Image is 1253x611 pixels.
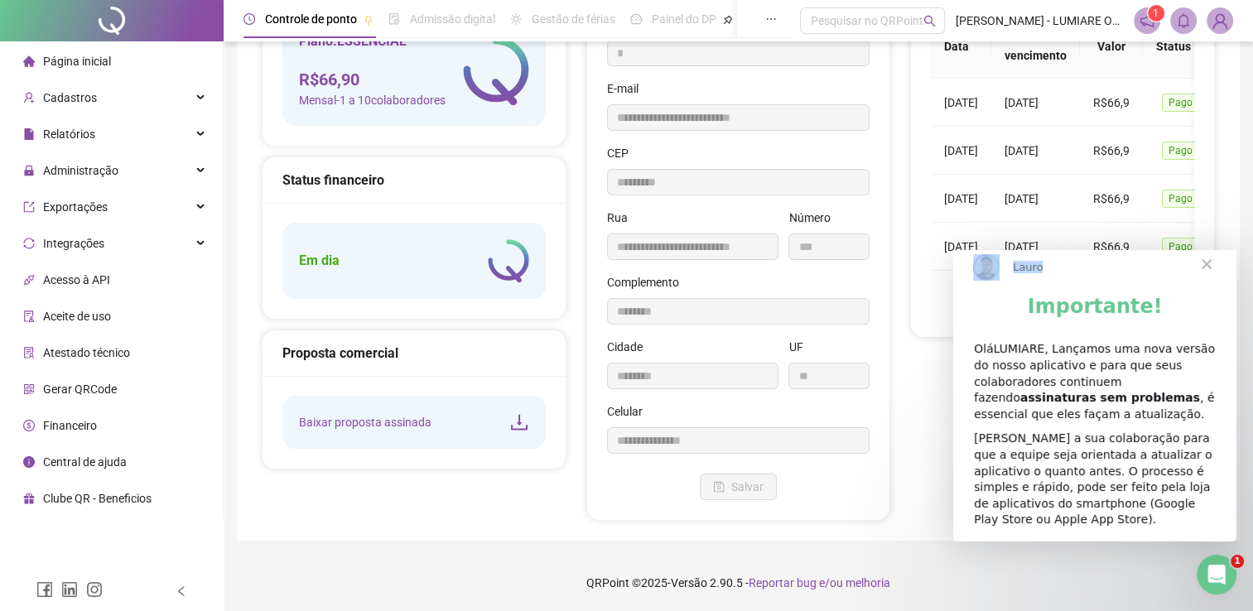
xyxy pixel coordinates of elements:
span: audit [23,310,35,322]
span: Atestado técnico [43,346,130,359]
span: instagram [86,581,103,598]
label: CEP [607,144,639,162]
label: Cidade [607,338,653,356]
span: Baixar proposta assinada [299,413,431,431]
label: Rua [607,209,639,227]
span: Pago [1162,142,1199,160]
span: api [23,274,35,286]
div: Status financeiro [282,170,546,190]
h4: R$ 66,90 [299,68,446,91]
span: pushpin [723,15,733,25]
b: assinaturas sem problemas [67,141,247,154]
th: Valor [1080,15,1143,79]
td: [DATE] [931,127,991,175]
span: Controle de ponto [265,12,357,26]
span: left [176,585,187,597]
span: qrcode [23,383,35,395]
span: clock-circle [243,13,255,25]
label: UF [788,338,813,356]
span: Administração [43,164,118,177]
label: Número [788,209,841,227]
td: [DATE] [931,175,991,223]
th: Data [931,15,991,79]
span: Admissão digital [410,12,495,26]
h5: Plano: ESSENCIAL [299,31,446,51]
iframe: Intercom live chat [1197,555,1236,594]
span: export [23,201,35,213]
span: Acesso à API [43,273,110,286]
span: pushpin [364,15,373,25]
span: solution [23,347,35,358]
div: [PERSON_NAME] a sua colaboração para que a equipe seja orientada a atualizar o aplicativo o quant... [21,180,263,278]
td: [DATE] [991,175,1080,223]
span: Gerar QRCode [43,382,117,396]
span: Financeiro [43,419,97,432]
span: dollar [23,420,35,431]
span: Cadastros [43,91,97,104]
th: Data de vencimento [991,15,1080,79]
span: notification [1140,13,1154,28]
td: R$66,9 [1080,127,1143,175]
td: [DATE] [931,223,991,271]
b: Importante! [75,45,210,68]
span: linkedin [61,581,78,598]
img: 79677 [1207,8,1232,33]
h5: Em dia [299,251,340,271]
td: [DATE] [991,223,1080,271]
span: lock [23,165,35,176]
span: Mensal - 1 a 10 colaboradores [299,91,446,109]
span: Aceite de uso [43,310,111,323]
span: Integrações [43,237,104,250]
span: sun [510,13,522,25]
span: gift [23,493,35,504]
span: Exportações [43,200,108,214]
span: Página inicial [43,55,111,68]
span: user-add [23,92,35,103]
div: Proposta comercial [282,343,546,363]
span: bell [1176,13,1191,28]
span: facebook [36,581,53,598]
span: Pago [1162,190,1199,208]
span: Reportar bug e/ou melhoria [749,576,890,589]
span: search [923,15,936,27]
button: Salvar [700,474,777,500]
sup: 1 [1148,5,1164,22]
span: Gestão de férias [532,12,615,26]
td: [DATE] [991,127,1080,175]
td: [DATE] [991,79,1080,127]
div: OláLUMIARE, Lançamos uma nova versão do nosso aplicativo e para que seus colaboradores continuem ... [21,91,263,172]
label: E-mail [607,79,649,98]
span: home [23,55,35,67]
img: logo-atual-colorida-simples.ef1a4d5a9bda94f4ab63.png [463,36,529,105]
span: Painel do DP [652,12,716,26]
span: file-done [388,13,400,25]
span: 1 [1153,7,1159,19]
span: [PERSON_NAME] - LUMIARE ODONTOLOGIA CLINICA LTDA [955,12,1123,30]
span: dashboard [630,13,642,25]
img: logo-atual-colorida-simples.ef1a4d5a9bda94f4ab63.png [488,239,529,282]
span: Versão [671,576,707,589]
span: Central de ajuda [43,455,127,469]
label: Complemento [607,273,690,291]
td: R$66,9 [1080,175,1143,223]
td: R$66,9 [1080,79,1143,127]
span: Status [1156,37,1191,55]
span: Clube QR - Beneficios [43,492,152,505]
span: file [23,128,35,140]
iframe: Intercom live chat mensagem [953,250,1236,541]
label: Celular [607,402,653,421]
span: ellipsis [765,13,777,25]
span: Relatórios [43,127,95,141]
span: info-circle [23,456,35,468]
span: Pago [1162,238,1199,256]
span: 1 [1231,555,1244,568]
span: download [509,412,529,432]
td: [DATE] [931,79,991,127]
span: Pago [1162,94,1199,112]
td: R$66,9 [1080,223,1143,271]
span: sync [23,238,35,249]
